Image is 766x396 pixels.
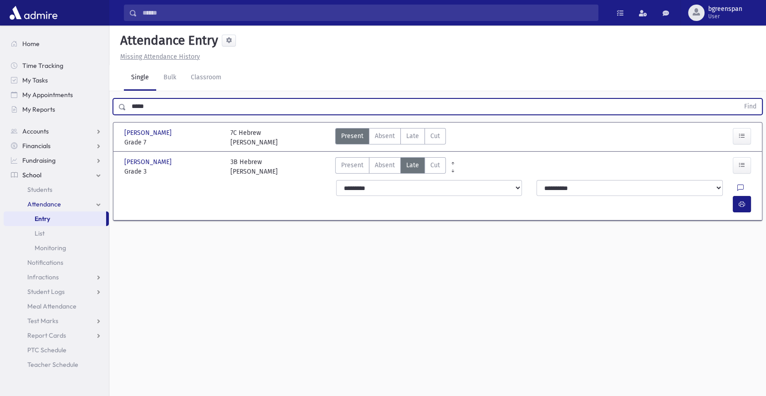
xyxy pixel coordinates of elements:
a: Student Logs [4,284,109,299]
span: Cut [430,160,440,170]
span: My Appointments [22,91,73,99]
a: Infractions [4,270,109,284]
span: Attendance [27,200,61,208]
span: Home [22,40,40,48]
a: Report Cards [4,328,109,343]
a: School [4,168,109,182]
a: Monitoring [4,241,109,255]
span: [PERSON_NAME] [124,157,174,167]
a: Accounts [4,124,109,139]
div: 7C Hebrew [PERSON_NAME] [230,128,278,147]
span: Fundraising [22,156,56,165]
span: User [708,13,742,20]
span: Students [27,185,52,194]
a: Classroom [184,65,229,91]
a: Home [4,36,109,51]
input: Search [137,5,598,21]
span: Meal Attendance [27,302,77,310]
span: Absent [375,160,395,170]
a: My Reports [4,102,109,117]
span: Notifications [27,258,63,267]
button: Find [739,99,762,114]
span: Absent [375,131,395,141]
span: Late [406,131,419,141]
span: Late [406,160,419,170]
a: Notifications [4,255,109,270]
span: Accounts [22,127,49,135]
div: AttTypes [335,128,446,147]
span: Teacher Schedule [27,360,78,369]
a: Teacher Schedule [4,357,109,372]
span: Time Tracking [22,62,63,70]
span: Present [341,160,363,170]
a: Single [124,65,156,91]
a: Financials [4,139,109,153]
span: [PERSON_NAME] [124,128,174,138]
a: Time Tracking [4,58,109,73]
span: Financials [22,142,51,150]
a: Fundraising [4,153,109,168]
span: School [22,171,41,179]
span: PTC Schedule [27,346,66,354]
span: Test Marks [27,317,58,325]
a: Attendance [4,197,109,211]
a: Test Marks [4,314,109,328]
span: Monitoring [35,244,66,252]
span: Cut [430,131,440,141]
span: My Tasks [22,76,48,84]
div: AttTypes [335,157,446,176]
a: Missing Attendance History [117,53,200,61]
img: AdmirePro [7,4,60,22]
span: Infractions [27,273,59,281]
span: My Reports [22,105,55,113]
u: Missing Attendance History [120,53,200,61]
a: My Appointments [4,87,109,102]
a: My Tasks [4,73,109,87]
a: Bulk [156,65,184,91]
span: Grade 3 [124,167,221,176]
a: Students [4,182,109,197]
div: 3B Hebrew [PERSON_NAME] [230,157,278,176]
h5: Attendance Entry [117,33,218,48]
span: Entry [35,215,50,223]
span: bgreenspan [708,5,742,13]
span: Student Logs [27,288,65,296]
a: Entry [4,211,106,226]
a: Meal Attendance [4,299,109,314]
a: List [4,226,109,241]
span: Report Cards [27,331,66,339]
a: PTC Schedule [4,343,109,357]
span: Grade 7 [124,138,221,147]
span: Present [341,131,363,141]
span: List [35,229,45,237]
